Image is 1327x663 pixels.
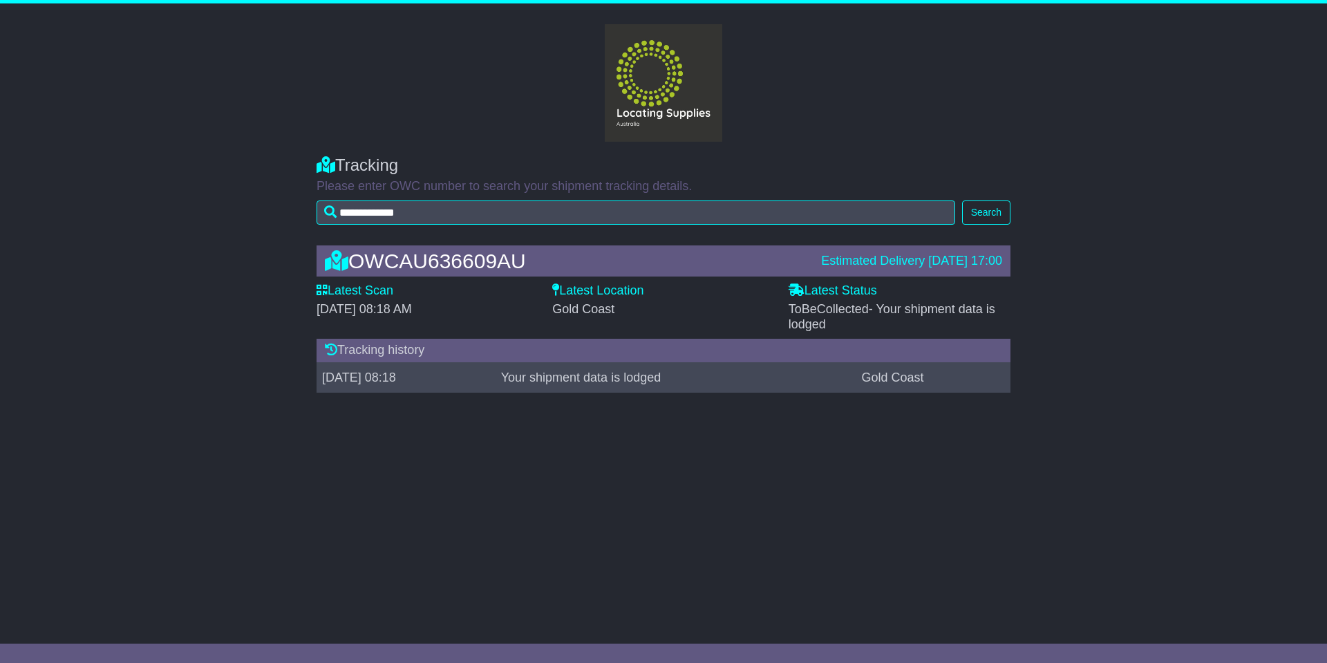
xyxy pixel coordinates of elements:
[317,339,1010,362] div: Tracking history
[789,302,995,331] span: ToBeCollected
[789,302,995,331] span: - Your shipment data is lodged
[496,362,856,393] td: Your shipment data is lodged
[552,283,643,299] label: Latest Location
[317,302,412,316] span: [DATE] 08:18 AM
[789,283,877,299] label: Latest Status
[605,24,722,142] img: GetCustomerLogo
[317,179,1010,194] p: Please enter OWC number to search your shipment tracking details.
[552,302,614,316] span: Gold Coast
[856,362,1010,393] td: Gold Coast
[317,362,496,393] td: [DATE] 08:18
[317,156,1010,176] div: Tracking
[318,250,814,272] div: OWCAU636609AU
[962,200,1010,225] button: Search
[821,254,1002,269] div: Estimated Delivery [DATE] 17:00
[317,283,393,299] label: Latest Scan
